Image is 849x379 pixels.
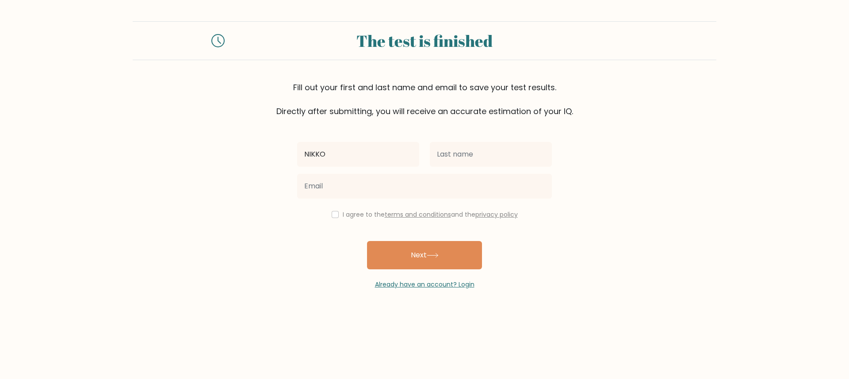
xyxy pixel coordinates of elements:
input: Last name [430,142,552,167]
input: First name [297,142,419,167]
a: Already have an account? Login [375,280,474,289]
input: Email [297,174,552,199]
label: I agree to the and the [343,210,518,219]
a: terms and conditions [385,210,451,219]
a: privacy policy [475,210,518,219]
div: The test is finished [235,29,614,53]
div: Fill out your first and last name and email to save your test results. Directly after submitting,... [133,81,716,117]
button: Next [367,241,482,269]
